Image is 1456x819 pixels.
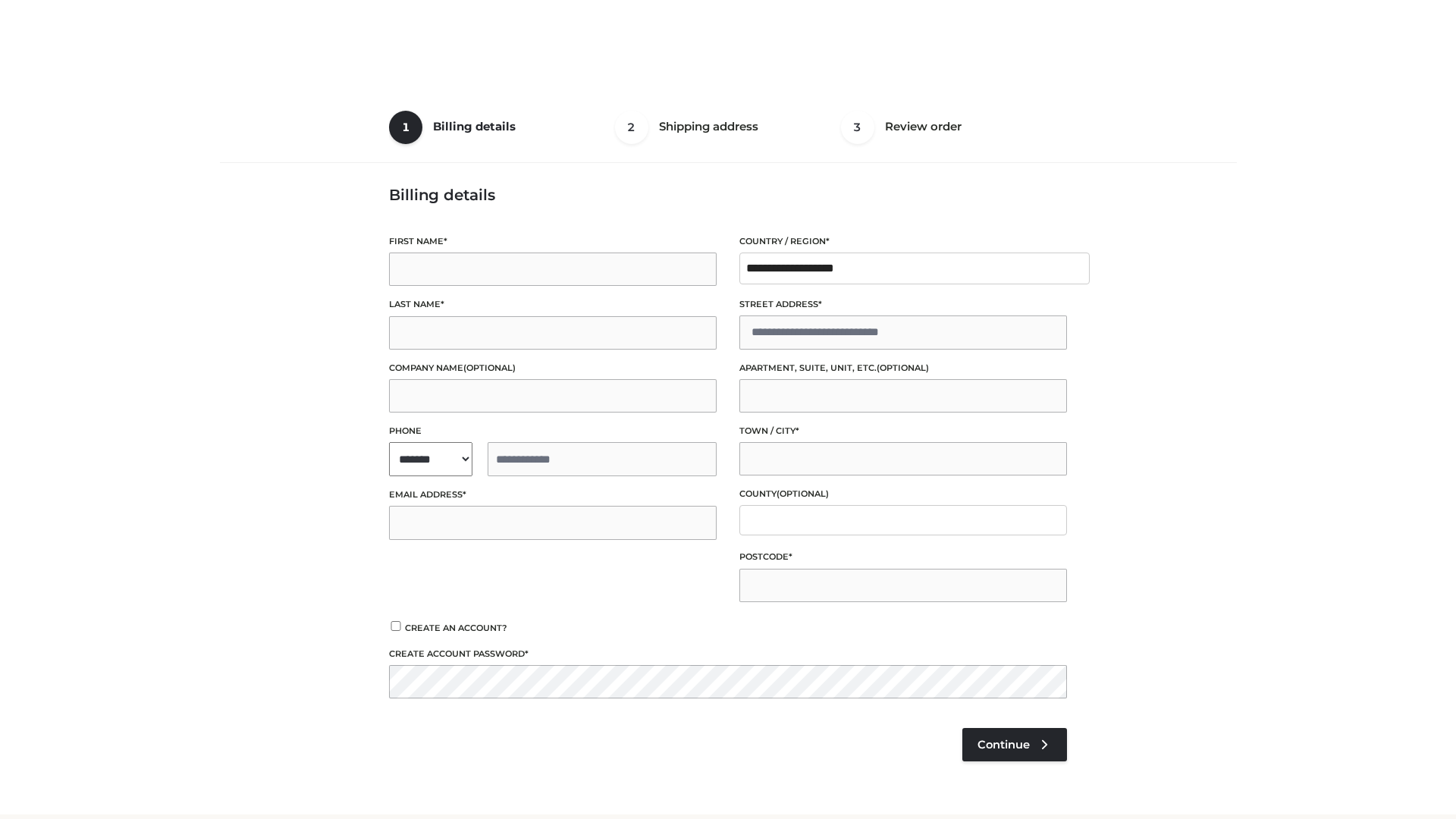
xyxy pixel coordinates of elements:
label: First name [389,234,717,249]
span: Continue [977,738,1030,752]
label: Postcode [739,550,1067,564]
label: Town / City [739,424,1067,438]
span: 2 [615,111,648,144]
label: Create account password [389,647,1067,661]
span: (optional) [463,362,516,373]
span: (optional) [777,488,829,499]
span: 1 [389,111,422,144]
span: Billing details [433,119,516,133]
span: Review order [885,119,962,133]
label: Company name [389,361,717,375]
span: Shipping address [659,119,758,133]
a: Continue [962,728,1067,761]
label: Email address [389,488,717,502]
label: County [739,487,1067,501]
label: Last name [389,297,717,312]
label: Apartment, suite, unit, etc. [739,361,1067,375]
label: Phone [389,424,717,438]
span: 3 [841,111,874,144]
h3: Billing details [389,186,1067,204]
label: Street address [739,297,1067,312]
span: Create an account? [405,623,507,633]
label: Country / Region [739,234,1067,249]
input: Create an account? [389,621,403,631]
span: (optional) [877,362,929,373]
